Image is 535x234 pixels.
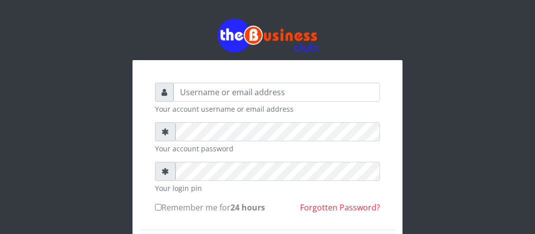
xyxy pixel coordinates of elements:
[155,201,265,213] label: Remember me for
[155,104,380,114] small: Your account username or email address
[173,83,380,102] input: Username or email address
[155,183,380,193] small: Your login pin
[230,202,265,213] b: 24 hours
[300,202,380,213] a: Forgotten Password?
[155,143,380,154] small: Your account password
[155,204,161,210] input: Remember me for24 hours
